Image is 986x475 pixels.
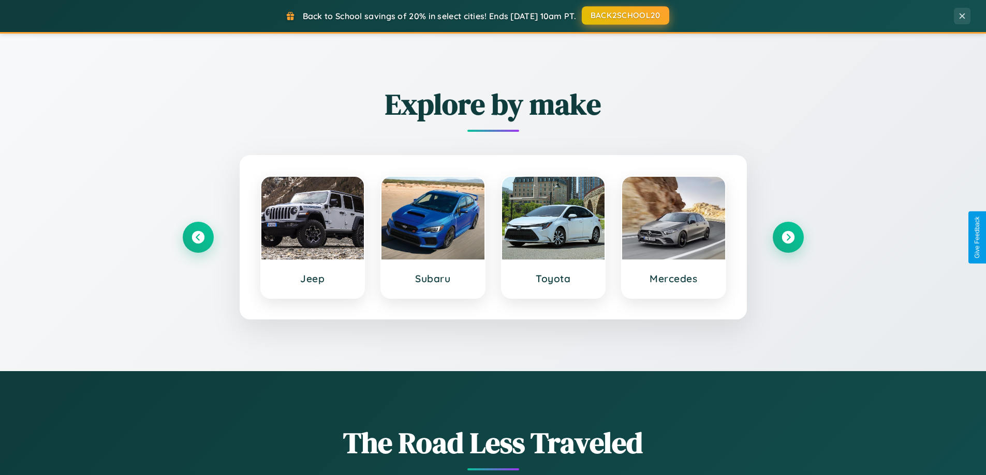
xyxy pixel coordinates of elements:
[183,84,804,124] h2: Explore by make
[272,272,354,285] h3: Jeep
[183,423,804,463] h1: The Road Less Traveled
[512,272,595,285] h3: Toyota
[392,272,474,285] h3: Subaru
[582,6,669,25] button: BACK2SCHOOL20
[974,217,981,258] div: Give Feedback
[632,272,715,285] h3: Mercedes
[303,11,576,21] span: Back to School savings of 20% in select cities! Ends [DATE] 10am PT.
